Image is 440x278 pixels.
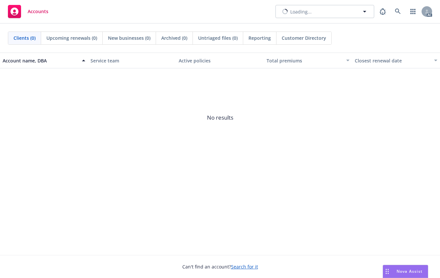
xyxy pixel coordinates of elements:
button: Closest renewal date [352,53,440,68]
div: Active policies [179,57,261,64]
div: Account name, DBA [3,57,78,64]
a: Switch app [406,5,420,18]
span: Customer Directory [282,35,326,41]
button: Service team [88,53,176,68]
a: Search for it [231,264,258,270]
span: Nova Assist [397,268,423,274]
span: Loading... [290,8,312,15]
span: Reporting [248,35,271,41]
button: Nova Assist [383,265,428,278]
button: Total premiums [264,53,352,68]
a: Accounts [5,2,51,21]
span: Accounts [28,9,48,14]
span: Archived (0) [161,35,187,41]
button: Loading... [275,5,374,18]
span: Upcoming renewals (0) [46,35,97,41]
div: Service team [91,57,173,64]
div: Drag to move [383,265,391,278]
div: Total premiums [267,57,342,64]
span: Clients (0) [13,35,36,41]
a: Report a Bug [376,5,389,18]
span: New businesses (0) [108,35,150,41]
span: Can't find an account? [182,263,258,270]
a: Search [391,5,404,18]
div: Closest renewal date [355,57,430,64]
button: Active policies [176,53,264,68]
span: Untriaged files (0) [198,35,238,41]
